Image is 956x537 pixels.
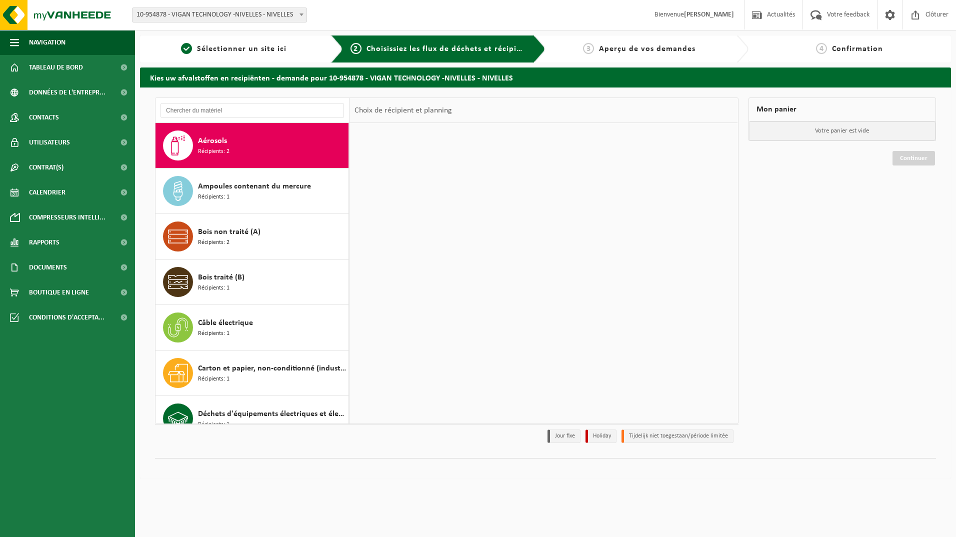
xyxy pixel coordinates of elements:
button: Câble électrique Récipients: 1 [155,305,349,350]
span: Récipients: 2 [198,147,229,156]
span: 4 [816,43,827,54]
span: 3 [583,43,594,54]
li: Holiday [585,429,616,443]
a: Continuer [892,151,935,165]
span: Récipients: 1 [198,329,229,338]
span: Compresseurs intelli... [29,205,105,230]
p: Votre panier est vide [749,121,936,140]
span: Récipients: 1 [198,283,229,293]
span: Récipients: 1 [198,374,229,384]
span: Utilisateurs [29,130,70,155]
span: Confirmation [832,45,883,53]
span: 10-954878 - VIGAN TECHNOLOGY -NIVELLES - NIVELLES [132,8,306,22]
span: 10-954878 - VIGAN TECHNOLOGY -NIVELLES - NIVELLES [132,7,307,22]
span: Récipients: 1 [198,192,229,202]
span: Aérosols [198,135,227,147]
a: 1Sélectionner un site ici [145,43,323,55]
strong: [PERSON_NAME] [684,11,734,18]
span: Choisissiez les flux de déchets et récipients [366,45,533,53]
span: 1 [181,43,192,54]
span: Sélectionner un site ici [197,45,286,53]
li: Tijdelijk niet toegestaan/période limitée [621,429,733,443]
span: Documents [29,255,67,280]
span: Contacts [29,105,59,130]
span: Récipients: 1 [198,420,229,429]
div: Mon panier [748,97,936,121]
button: Déchets d'équipements électriques et électroniques - gros produits blancs (ménagers) Récipients: 1 [155,396,349,441]
li: Jour fixe [547,429,580,443]
span: Bois non traité (A) [198,226,260,238]
span: Contrat(s) [29,155,63,180]
input: Chercher du matériel [160,103,344,118]
span: Déchets d'équipements électriques et électroniques - gros produits blancs (ménagers) [198,408,346,420]
span: Tableau de bord [29,55,83,80]
button: Bois traité (B) Récipients: 1 [155,259,349,305]
span: Navigation [29,30,65,55]
span: Carton et papier, non-conditionné (industriel) [198,362,346,374]
h2: Kies uw afvalstoffen en recipiënten - demande pour 10-954878 - VIGAN TECHNOLOGY -NIVELLES - NIVELLES [140,67,951,87]
span: Récipients: 2 [198,238,229,247]
button: Aérosols Récipients: 2 [155,123,349,168]
span: Conditions d'accepta... [29,305,104,330]
span: Boutique en ligne [29,280,89,305]
button: Ampoules contenant du mercure Récipients: 1 [155,168,349,214]
span: Ampoules contenant du mercure [198,180,311,192]
button: Carton et papier, non-conditionné (industriel) Récipients: 1 [155,350,349,396]
span: 2 [350,43,361,54]
span: Aperçu de vos demandes [599,45,695,53]
div: Choix de récipient et planning [349,98,457,123]
span: Données de l'entrepr... [29,80,105,105]
span: Rapports [29,230,59,255]
button: Bois non traité (A) Récipients: 2 [155,214,349,259]
span: Calendrier [29,180,65,205]
span: Bois traité (B) [198,271,244,283]
span: Câble électrique [198,317,253,329]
